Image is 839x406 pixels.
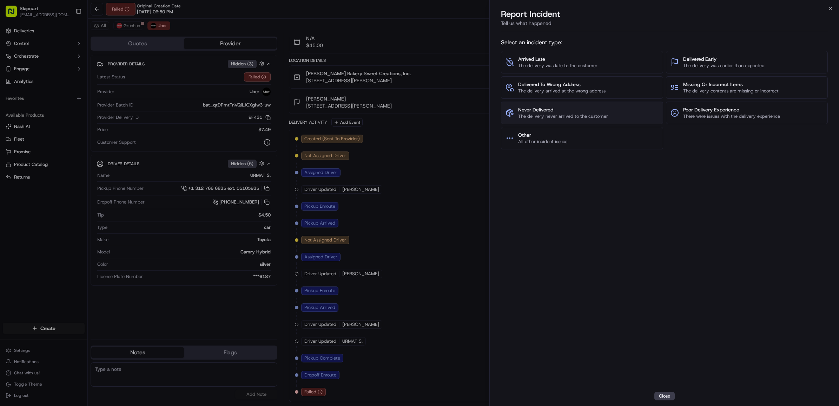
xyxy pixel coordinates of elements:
[518,106,608,113] span: Never Delivered
[666,51,828,73] button: Delivered EarlyThe delivery was earlier than expected
[518,63,597,69] span: The delivery was late to the customer
[18,45,126,53] input: Got a question? Start typing here...
[7,103,13,108] div: 📗
[518,113,608,120] span: The delivery never arrived to the customer
[66,102,113,109] span: API Documentation
[119,69,128,78] button: Start new chat
[59,103,65,108] div: 💻
[683,88,779,94] span: The delivery contents are missing or incorrect
[24,74,89,80] div: We're available if you need us!
[518,88,606,94] span: The delivery arrived at the wrong address
[57,99,115,112] a: 💻API Documentation
[501,38,828,47] span: Select an incident type:
[501,51,663,73] button: Arrived LateThe delivery was late to the customer
[4,99,57,112] a: 📗Knowledge Base
[683,63,765,69] span: The delivery was earlier than expected
[501,127,663,149] button: OtherAll other incident issues
[654,392,675,400] button: Close
[683,56,765,63] span: Delivered Early
[7,7,21,21] img: Nash
[501,20,828,31] div: Tell us what happened
[683,113,780,120] span: There were issues with the delivery experience
[24,67,115,74] div: Start new chat
[49,119,85,124] a: Powered byPylon
[7,67,20,80] img: 1736555255976-a54dd68f-1ca7-489b-9aae-adbdc363a1c4
[70,119,85,124] span: Pylon
[666,102,828,124] button: Poor Delivery ExperienceThere were issues with the delivery experience
[518,81,606,88] span: Delivered To Wrong Address
[518,56,597,63] span: Arrived Late
[683,106,780,113] span: Poor Delivery Experience
[683,81,779,88] span: Missing Or Incorrect Items
[666,76,828,99] button: Missing Or Incorrect ItemsThe delivery contents are missing or incorrect
[518,131,567,138] span: Other
[7,28,128,39] p: Welcome 👋
[501,102,663,124] button: Never DeliveredThe delivery never arrived to the customer
[14,102,54,109] span: Knowledge Base
[501,76,663,99] button: Delivered To Wrong AddressThe delivery arrived at the wrong address
[501,8,560,20] p: Report Incident
[518,138,567,145] span: All other incident issues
